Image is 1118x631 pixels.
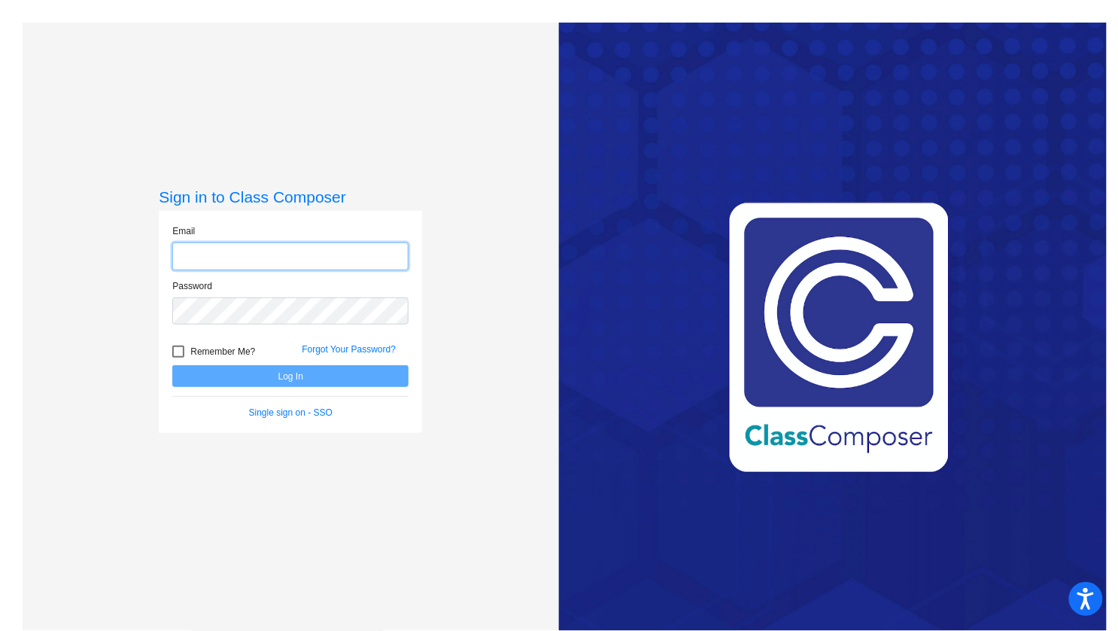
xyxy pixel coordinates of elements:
label: Email [172,224,195,238]
label: Password [172,279,212,293]
a: Single sign on - SSO [249,407,333,418]
a: Forgot Your Password? [302,344,396,355]
span: Remember Me? [190,343,255,361]
button: Log In [172,365,409,387]
h3: Sign in to Class Composer [159,187,422,206]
